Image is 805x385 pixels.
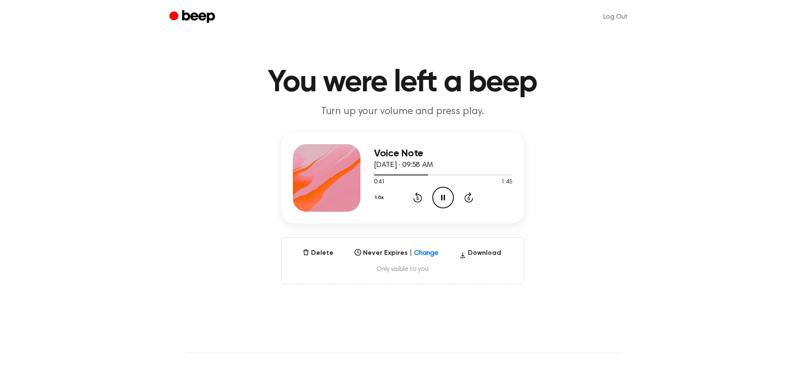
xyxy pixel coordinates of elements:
a: Beep [169,9,217,25]
button: Download [456,248,505,262]
span: 0:41 [374,178,385,187]
p: Turn up your volume and press play. [240,105,565,119]
h3: Voice Note [374,148,513,159]
h1: You were left a beep [186,68,619,98]
span: 1:45 [501,178,512,187]
span: Only visible to you [292,265,513,273]
span: [DATE] · 09:58 AM [374,161,433,169]
a: Log Out [595,7,636,27]
button: 1.0x [374,191,387,205]
button: Delete [299,248,337,258]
